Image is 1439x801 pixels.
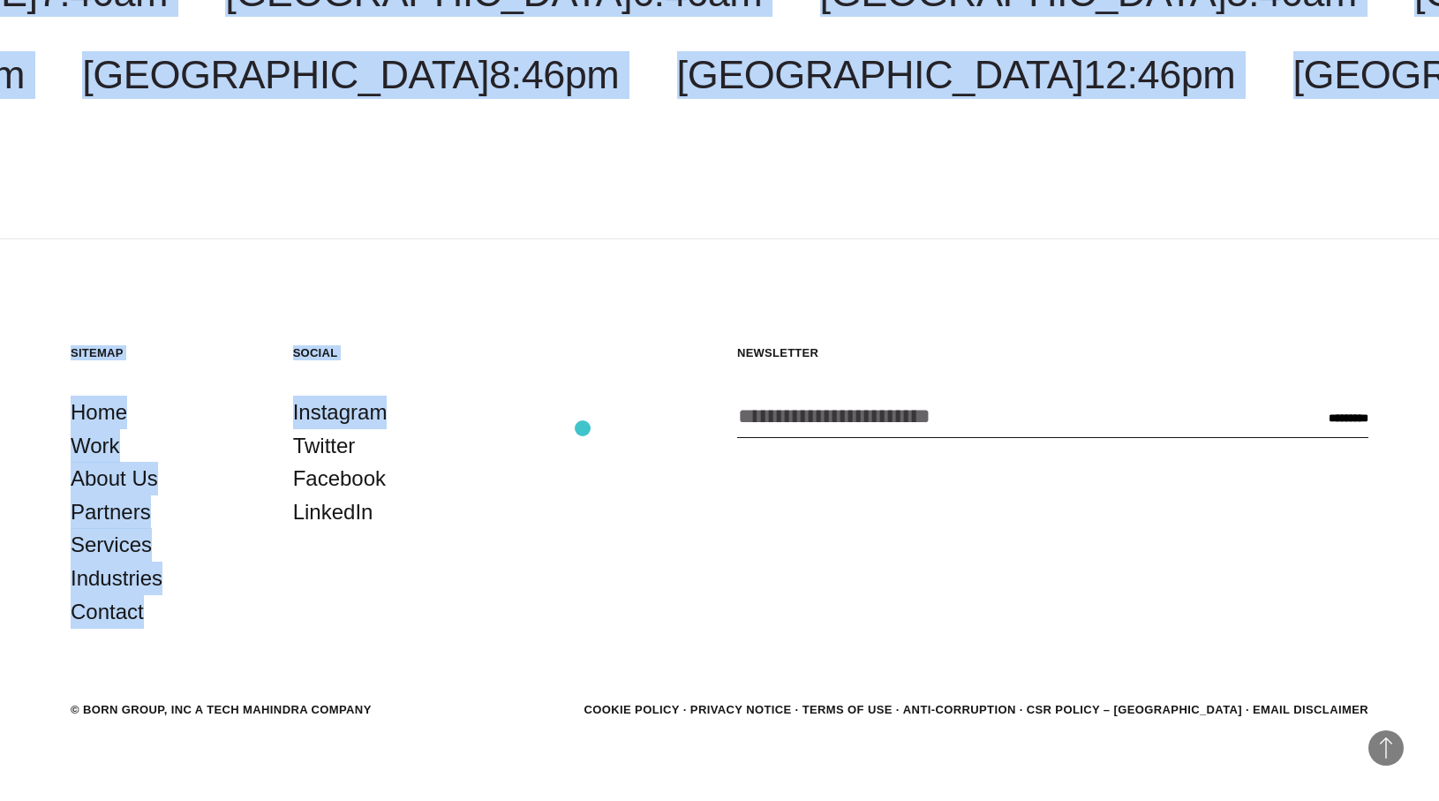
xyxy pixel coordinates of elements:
a: Instagram [293,396,388,429]
h5: Social [293,345,480,360]
a: [GEOGRAPHIC_DATA]12:46pm [677,52,1236,97]
h5: Sitemap [71,345,258,360]
a: CSR POLICY – [GEOGRAPHIC_DATA] [1027,703,1242,716]
a: Partners [71,495,151,529]
button: Back to Top [1368,730,1404,766]
a: Facebook [293,462,386,495]
a: Email Disclaimer [1253,703,1368,716]
a: [GEOGRAPHIC_DATA]8:46pm [82,52,619,97]
a: Privacy Notice [690,703,792,716]
span: 12:46pm [1083,52,1235,97]
a: Work [71,429,120,463]
a: Anti-Corruption [903,703,1016,716]
a: Services [71,528,152,562]
h5: Newsletter [737,345,1368,360]
a: Terms of Use [802,703,893,716]
a: Contact [71,595,144,629]
a: Twitter [293,429,356,463]
div: © BORN GROUP, INC A Tech Mahindra Company [71,701,372,719]
a: LinkedIn [293,495,373,529]
a: Cookie Policy [584,703,679,716]
span: 8:46pm [489,52,619,97]
a: Industries [71,562,162,595]
a: Home [71,396,127,429]
a: About Us [71,462,158,495]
